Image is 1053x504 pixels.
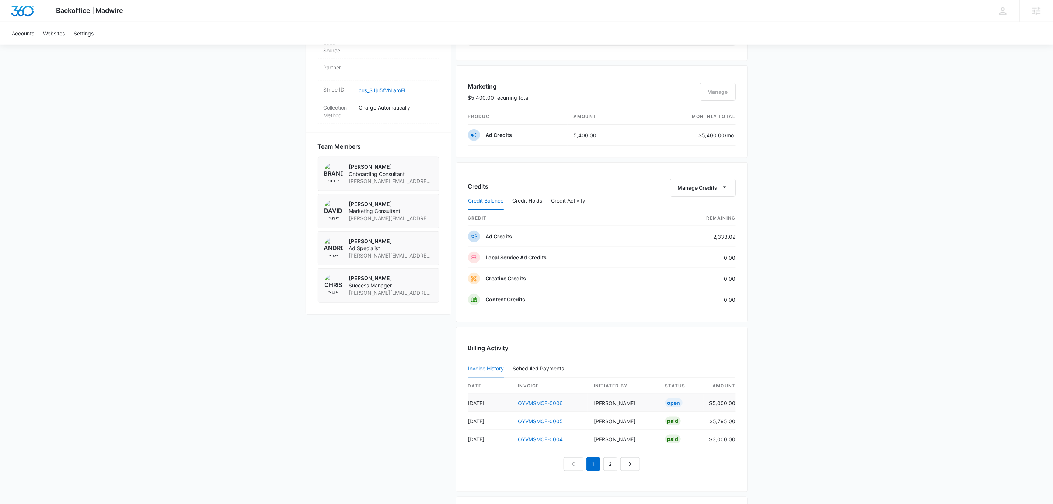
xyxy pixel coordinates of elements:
[468,394,512,412] td: [DATE]
[518,418,563,424] a: OYVMSMCF-0005
[359,87,407,93] a: cus_SJju5fVNlaroEL
[704,412,736,430] td: $5,795.00
[670,179,736,197] button: Manage Credits
[349,177,433,185] span: [PERSON_NAME][EMAIL_ADDRESS][PERSON_NAME][DOMAIN_NAME]
[318,99,439,124] div: Collection MethodCharge Automatically
[468,192,504,210] button: Credit Balance
[349,170,433,178] span: Onboarding Consultant
[69,22,98,45] a: Settings
[349,289,433,297] span: [PERSON_NAME][EMAIL_ADDRESS][PERSON_NAME][DOMAIN_NAME]
[349,275,433,282] p: [PERSON_NAME]
[658,210,736,226] th: Remaining
[704,378,736,394] th: amount
[324,200,343,220] img: David Korecki
[512,378,588,394] th: invoice
[349,207,433,215] span: Marketing Consultant
[603,457,617,471] a: Page 2
[518,436,563,442] a: OYVMSMCF-0004
[7,22,39,45] a: Accounts
[665,398,683,407] div: Open
[349,238,433,245] p: [PERSON_NAME]
[324,163,343,182] img: Brandon Miller
[704,430,736,448] td: $3,000.00
[486,296,526,303] p: Content Credits
[468,430,512,448] td: [DATE]
[704,394,736,412] td: $5,000.00
[486,254,547,261] p: Local Service Ad Credits
[318,59,439,81] div: Partner-
[513,366,567,371] div: Scheduled Payments
[468,82,530,91] h3: Marketing
[658,268,736,289] td: 0.00
[349,252,433,259] span: [PERSON_NAME][EMAIL_ADDRESS][PERSON_NAME][DOMAIN_NAME]
[324,63,353,71] dt: Partner
[359,63,433,71] p: -
[468,182,489,191] h3: Credits
[468,109,568,125] th: product
[518,400,563,406] a: OYVMSMCF-0006
[324,104,353,119] dt: Collection Method
[359,104,433,111] p: Charge Automatically
[658,226,736,247] td: 2,333.02
[588,430,659,448] td: [PERSON_NAME]
[659,378,704,394] th: status
[586,457,600,471] em: 1
[665,435,681,443] div: Paid
[468,344,736,352] h3: Billing Activity
[699,131,736,139] p: $5,400.00
[564,457,640,471] nav: Pagination
[588,378,659,394] th: Initiated By
[620,457,640,471] a: Next Page
[324,86,353,93] dt: Stripe ID
[349,215,433,222] span: [PERSON_NAME][EMAIL_ADDRESS][PERSON_NAME][DOMAIN_NAME]
[349,163,433,170] p: [PERSON_NAME]
[658,247,736,268] td: 0.00
[468,210,658,226] th: credit
[349,245,433,252] span: Ad Specialist
[468,94,530,101] p: $5,400.00 recurring total
[725,132,736,138] span: /mo.
[468,360,504,378] button: Invoice History
[349,200,433,208] p: [PERSON_NAME]
[324,275,343,294] img: Chris Johns
[318,34,439,59] div: Lead Source-
[513,192,543,210] button: Credit Holds
[39,22,69,45] a: Websites
[56,7,123,14] span: Backoffice | Madwire
[658,289,736,310] td: 0.00
[318,81,439,99] div: Stripe IDcus_SJju5fVNlaroEL
[637,109,736,125] th: monthly total
[568,109,637,125] th: amount
[665,417,681,425] div: Paid
[318,142,361,151] span: Team Members
[486,233,512,240] p: Ad Credits
[568,125,637,146] td: 5,400.00
[349,282,433,289] span: Success Manager
[486,275,526,282] p: Creative Credits
[468,412,512,430] td: [DATE]
[324,238,343,257] img: Andrew Gilbert
[588,394,659,412] td: [PERSON_NAME]
[324,39,353,54] dt: Lead Source
[486,131,512,139] p: Ad Credits
[468,378,512,394] th: date
[588,412,659,430] td: [PERSON_NAME]
[551,192,586,210] button: Credit Activity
